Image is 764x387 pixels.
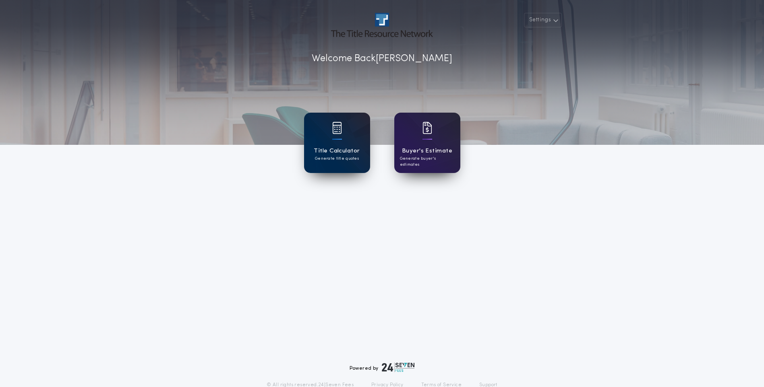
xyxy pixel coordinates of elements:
[315,156,359,162] p: Generate title quotes
[524,13,562,27] button: Settings
[332,122,342,134] img: card icon
[422,122,432,134] img: card icon
[331,13,433,37] img: account-logo
[312,51,452,66] p: Welcome Back [PERSON_NAME]
[402,146,452,156] h1: Buyer's Estimate
[314,146,360,156] h1: Title Calculator
[400,156,455,168] p: Generate buyer's estimates
[350,362,415,372] div: Powered by
[304,113,370,173] a: card iconTitle CalculatorGenerate title quotes
[394,113,460,173] a: card iconBuyer's EstimateGenerate buyer's estimates
[382,362,415,372] img: logo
